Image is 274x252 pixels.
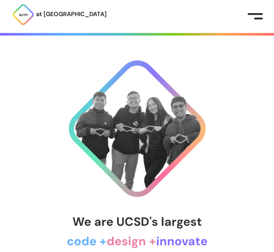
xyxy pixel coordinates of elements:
img: ACM Logo [12,3,35,26]
span: innovate [156,233,208,249]
img: Cool Logo [69,60,206,197]
span: code + [67,233,107,249]
a: at [GEOGRAPHIC_DATA] [12,3,107,26]
span: We are UCSD's largest [72,214,202,230]
p: at [GEOGRAPHIC_DATA] [36,9,107,19]
span: design + [107,233,156,249]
